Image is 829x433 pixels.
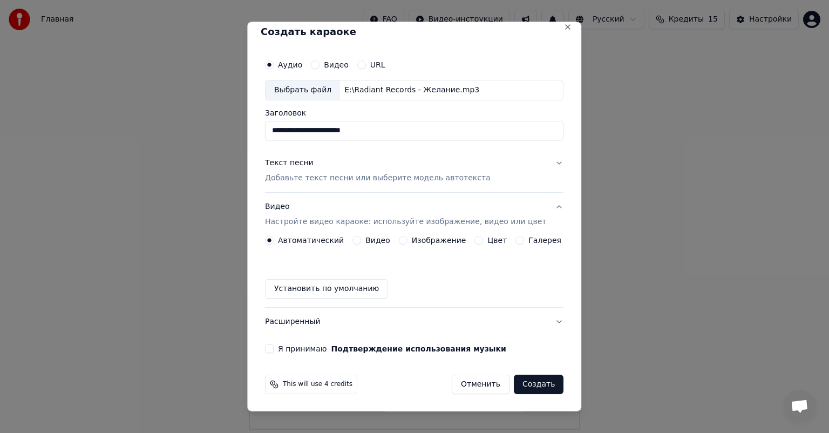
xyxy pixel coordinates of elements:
[365,236,390,244] label: Видео
[265,201,546,227] div: Видео
[265,308,563,336] button: Расширенный
[452,375,509,394] button: Отменить
[265,109,563,117] label: Заголовок
[283,380,352,389] span: This will use 4 credits
[265,149,563,192] button: Текст песниДобавьте текст песни или выберите модель автотекста
[324,61,349,69] label: Видео
[261,27,568,37] h2: Создать караоке
[278,236,344,244] label: Автоматический
[265,158,314,168] div: Текст песни
[529,236,562,244] label: Галерея
[514,375,563,394] button: Создать
[265,193,563,236] button: ВидеоНастройте видео караоке: используйте изображение, видео или цвет
[412,236,466,244] label: Изображение
[278,61,302,69] label: Аудио
[370,61,385,69] label: URL
[265,236,563,307] div: ВидеоНастройте видео караоке: используйте изображение, видео или цвет
[265,216,546,227] p: Настройте видео караоке: используйте изображение, видео или цвет
[266,80,340,100] div: Выбрать файл
[265,279,388,299] button: Установить по умолчанию
[488,236,507,244] label: Цвет
[331,345,506,353] button: Я принимаю
[265,173,491,184] p: Добавьте текст песни или выберите модель автотекста
[340,85,484,96] div: E:\Radiant Records - Желание.mp3
[278,345,506,353] label: Я принимаю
